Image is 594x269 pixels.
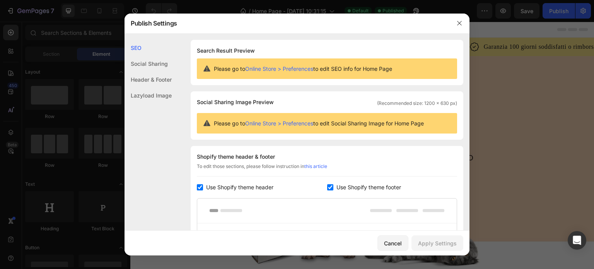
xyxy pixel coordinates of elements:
div: Spedizione gratuita da 49€ [204,21,275,30]
div: Oltre 100 recensioni a 5 stelle [46,21,126,30]
span: Social Sharing Image Preview [197,98,274,107]
div: SEO [125,40,172,56]
div: Cancel [384,239,402,247]
div: Open Intercom Messenger [568,231,586,250]
a: Online Store > Preferences [245,120,313,127]
a: this article [304,163,327,169]
span: Use Shopify theme header [206,183,273,192]
div: Header & Footer [125,72,172,87]
div: Publish Settings [125,13,449,33]
div: Apply Settings [418,239,457,247]
button: Apply Settings [411,235,463,251]
span: Use Shopify theme footer [336,183,401,192]
button: Cancel [377,235,408,251]
a: Online Store > Preferences [245,65,313,72]
h1: Search Result Preview [197,46,457,55]
div: Social Sharing [125,56,172,72]
div: Garanzia 100 giorni soddisfatti o rimborsati [353,21,470,30]
div: Shopify theme header & footer [197,152,457,161]
span: Please go to to edit Social Sharing Image for Home Page [214,119,424,127]
div: To edit those sections, please follow instruction in [197,163,457,176]
span: (Recommended size: 1200 x 630 px) [377,100,457,107]
span: Please go to to edit SEO info for Home Page [214,65,392,73]
div: Lazyload Image [125,87,172,103]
